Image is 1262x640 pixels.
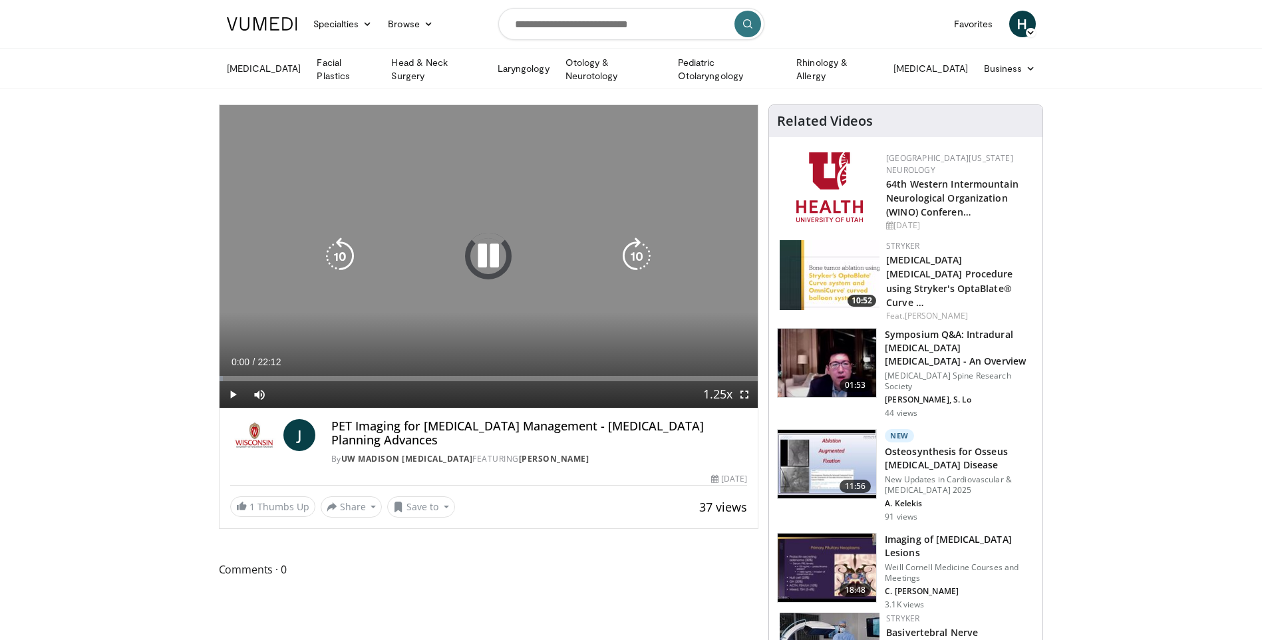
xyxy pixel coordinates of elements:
[711,473,747,485] div: [DATE]
[219,55,309,82] a: [MEDICAL_DATA]
[777,429,1034,522] a: 11:56 New Osteosynthesis for Osseus [MEDICAL_DATA] Disease New Updates in Cardiovascular & [MEDIC...
[885,562,1034,583] p: Weill Cornell Medicine Courses and Meetings
[885,498,1034,509] p: A. Kelekis
[220,381,246,408] button: Play
[886,152,1013,176] a: [GEOGRAPHIC_DATA][US_STATE] Neurology
[380,11,441,37] a: Browse
[778,430,876,499] img: d4e2d1b8-fc65-491e-a489-70d19feb2127.150x105_q85_crop-smart_upscale.jpg
[557,56,670,82] a: Otology & Neurotology
[885,408,917,418] p: 44 views
[219,561,759,578] span: Comments 0
[309,56,383,82] a: Facial Plastics
[731,381,758,408] button: Fullscreen
[886,240,919,251] a: Stryker
[885,599,924,610] p: 3.1K views
[230,419,278,451] img: UW Madison Neurological Surgery
[705,381,731,408] button: Playback Rate
[777,113,873,129] h4: Related Videos
[796,152,863,222] img: f6362829-b0a3-407d-a044-59546adfd345.png.150x105_q85_autocrop_double_scale_upscale_version-0.2.png
[232,357,249,367] span: 0:00
[498,8,764,40] input: Search topics, interventions
[885,371,1034,392] p: [MEDICAL_DATA] Spine Research Society
[885,395,1034,405] p: [PERSON_NAME], S. Lo
[283,419,315,451] a: J
[220,376,758,381] div: Progress Bar
[321,496,383,518] button: Share
[387,496,455,518] button: Save to
[848,295,876,307] span: 10:52
[885,586,1034,597] p: C. [PERSON_NAME]
[946,11,1001,37] a: Favorites
[788,56,885,82] a: Rhinology & Allergy
[885,55,976,82] a: [MEDICAL_DATA]
[780,240,879,310] img: 0f0d9d51-420c-42d6-ac87-8f76a25ca2f4.150x105_q85_crop-smart_upscale.jpg
[885,533,1034,560] h3: Imaging of [MEDICAL_DATA] Lesions
[699,499,747,515] span: 37 views
[840,583,871,597] span: 18:48
[1009,11,1036,37] a: H
[777,328,1034,418] a: 01:53 Symposium Q&A: Intradural [MEDICAL_DATA] [MEDICAL_DATA] - An Overview [MEDICAL_DATA] Spine ...
[778,329,876,398] img: c03f8766-a45c-4921-bc24-e17754026293.150x105_q85_crop-smart_upscale.jpg
[670,56,788,82] a: Pediatric Otolaryngology
[886,253,1013,308] a: [MEDICAL_DATA] [MEDICAL_DATA] Procedure using Stryker's OptaBlate® Curve …
[778,534,876,603] img: c270ba5c-5963-4257-90a5-369501f36110.150x105_q85_crop-smart_upscale.jpg
[490,55,557,82] a: Laryngology
[331,419,747,448] h4: PET Imaging for [MEDICAL_DATA] Management - [MEDICAL_DATA] Planning Advances
[886,178,1019,218] a: 64th Western Intermountain Neurological Organization (WINO) Conferen…
[780,240,879,310] a: 10:52
[777,533,1034,610] a: 18:48 Imaging of [MEDICAL_DATA] Lesions Weill Cornell Medicine Courses and Meetings C. [PERSON_NA...
[230,496,315,517] a: 1 Thumbs Up
[885,474,1034,496] p: New Updates in Cardiovascular & [MEDICAL_DATA] 2025
[976,55,1044,82] a: Business
[341,453,473,464] a: UW Madison [MEDICAL_DATA]
[249,500,255,513] span: 1
[331,453,747,465] div: By FEATURING
[246,381,273,408] button: Mute
[905,310,968,321] a: [PERSON_NAME]
[220,105,758,408] video-js: Video Player
[227,17,297,31] img: VuMedi Logo
[885,328,1034,368] h3: Symposium Q&A: Intradural [MEDICAL_DATA] [MEDICAL_DATA] - An Overview
[383,56,489,82] a: Head & Neck Surgery
[885,429,914,442] p: New
[885,512,917,522] p: 91 views
[840,480,871,493] span: 11:56
[840,379,871,392] span: 01:53
[886,310,1032,322] div: Feat.
[886,613,919,624] a: Stryker
[257,357,281,367] span: 22:12
[305,11,381,37] a: Specialties
[519,453,589,464] a: [PERSON_NAME]
[886,220,1032,232] div: [DATE]
[885,445,1034,472] h3: Osteosynthesis for Osseus [MEDICAL_DATA] Disease
[253,357,255,367] span: /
